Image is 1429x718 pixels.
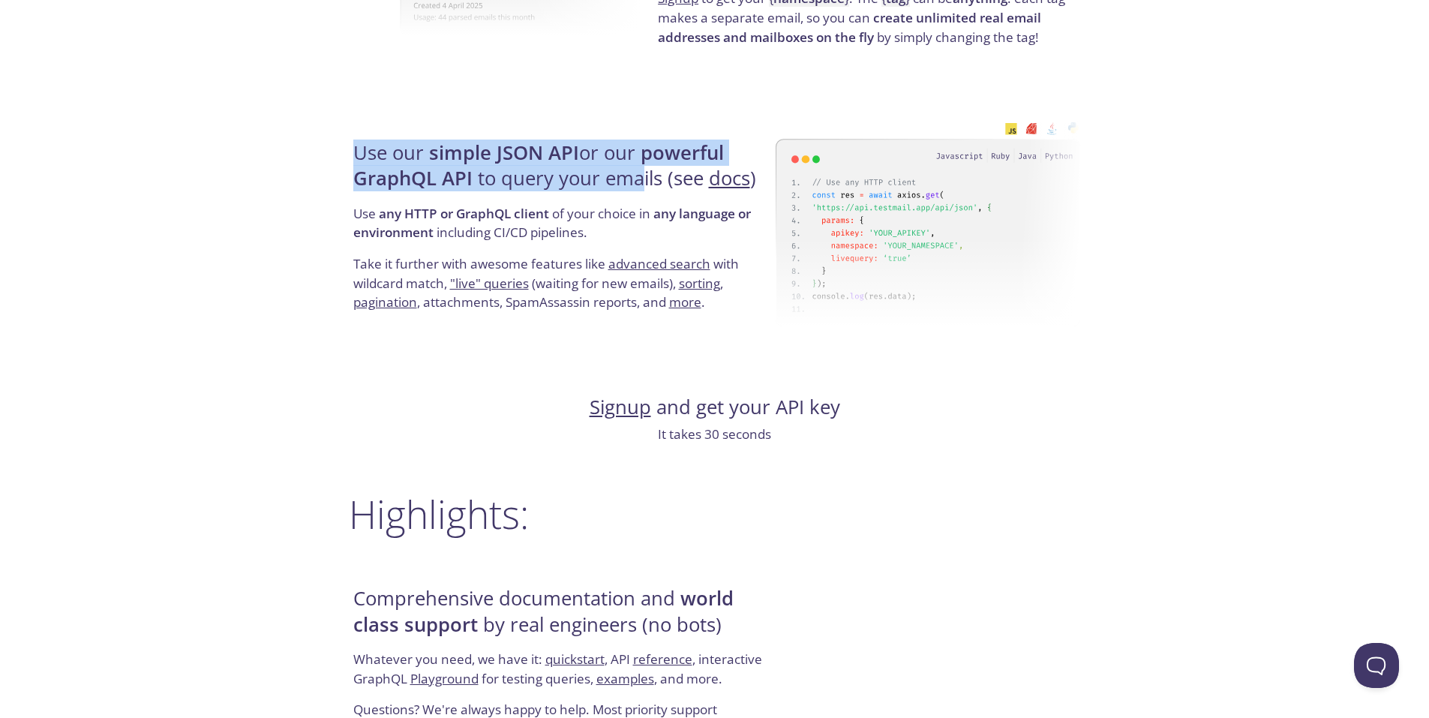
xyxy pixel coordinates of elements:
a: Signup [590,394,651,420]
a: advanced search [608,255,710,272]
a: "live" queries [450,275,529,292]
a: docs [709,165,750,191]
h4: Comprehensive documentation and by real engineers (no bots) [353,586,771,650]
p: Take it further with awesome features like with wildcard match, (waiting for new emails), , , att... [353,254,771,312]
p: It takes 30 seconds [349,425,1081,444]
strong: any language or environment [353,205,751,242]
img: api [776,106,1081,343]
h4: Use our or our to query your emails (see ) [353,140,771,204]
iframe: Help Scout Beacon - Open [1354,643,1399,688]
strong: world class support [353,585,734,637]
p: Whatever you need, we have it: , API , interactive GraphQL for testing queries, , and more. [353,650,771,700]
p: Use of your choice in including CI/CD pipelines. [353,204,771,254]
a: Playground [410,670,479,687]
strong: simple JSON API [429,140,579,166]
strong: powerful GraphQL API [353,140,724,191]
a: pagination [353,293,417,311]
a: examples [596,670,654,687]
a: sorting [679,275,720,292]
a: more [669,293,701,311]
h4: and get your API key [349,395,1081,420]
strong: any HTTP or GraphQL client [379,205,549,222]
a: reference [633,650,692,668]
a: quickstart [545,650,605,668]
h2: Highlights: [349,491,1081,536]
strong: create unlimited real email addresses and mailboxes on the fly [658,9,1041,46]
